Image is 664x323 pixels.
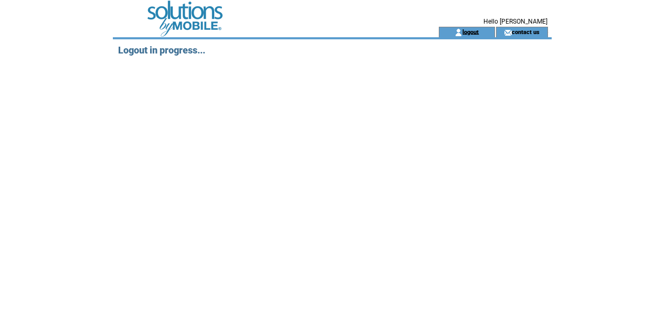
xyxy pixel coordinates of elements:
img: contact_us_icon.gif [504,28,512,37]
span: Hello [PERSON_NAME] [483,18,547,25]
img: account_icon.gif [455,28,462,37]
a: logout [462,28,479,35]
span: Logout in progress... [118,45,205,56]
a: contact us [512,28,540,35]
